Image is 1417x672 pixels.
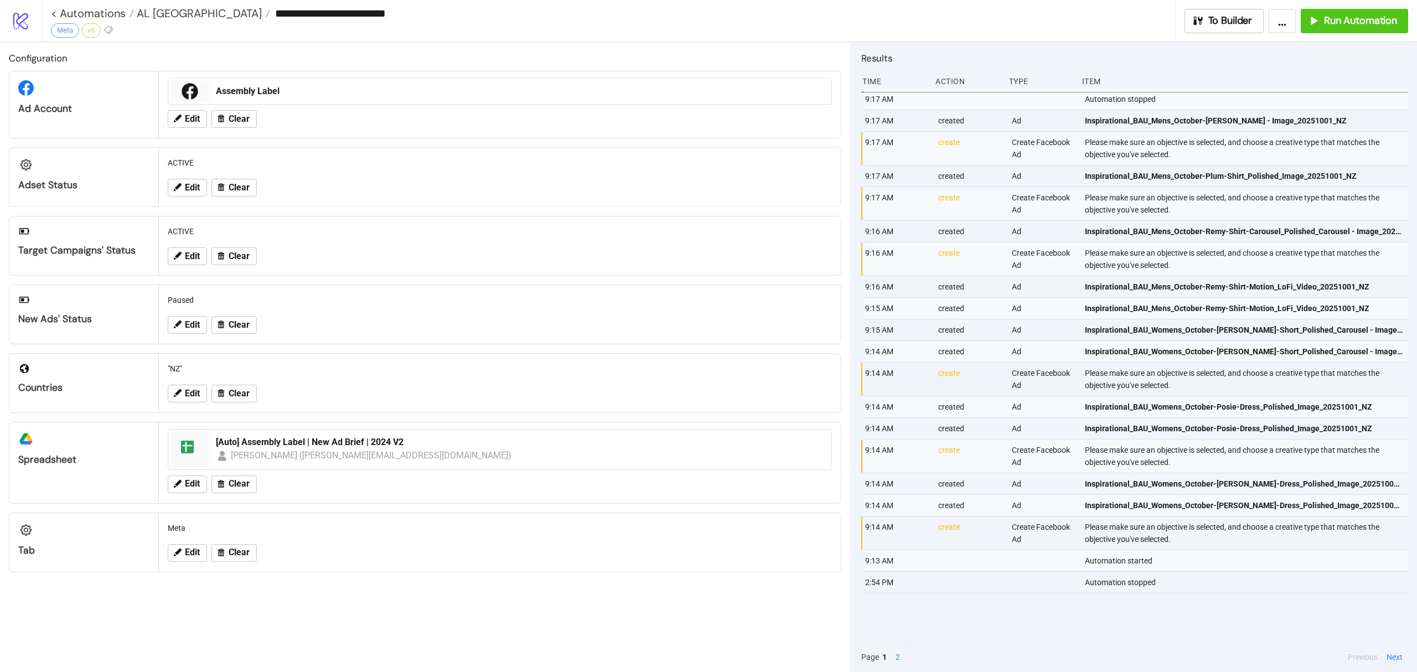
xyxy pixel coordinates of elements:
div: ACTIVE [163,221,836,242]
div: Create Facebook Ad [1011,242,1076,276]
span: Edit [185,389,200,399]
button: ... [1268,9,1296,33]
div: 9:13 AM [864,550,929,571]
a: Inspirational_BAU_Mens_October-[PERSON_NAME] - Image_20251001_NZ [1085,110,1403,131]
span: Clear [229,251,250,261]
div: created [937,418,1002,439]
a: Inspirational_BAU_Mens_October-Remy-Shirt-Carousel_Polished_Carousel - Image_20251001_NZ [1085,221,1403,242]
button: Previous [1344,651,1381,663]
a: Inspirational_BAU_Womens_October-[PERSON_NAME]-Short_Polished_Carousel - Image_20251001_NZ [1085,341,1403,362]
div: [PERSON_NAME] ([PERSON_NAME][EMAIL_ADDRESS][DOMAIN_NAME]) [231,448,512,462]
button: Edit [168,179,207,197]
div: New Ads' Status [18,313,149,325]
span: Inspirational_BAU_Mens_October-Remy-Shirt-Motion_LoFi_Video_20251001_NZ [1085,302,1369,314]
div: created [937,473,1002,494]
button: Edit [168,316,207,334]
div: Create Facebook Ad [1011,363,1076,396]
span: Edit [185,547,200,557]
div: Automation started [1084,550,1411,571]
div: Assembly Label [216,85,825,97]
div: Adset Status [18,179,149,192]
span: Inspirational_BAU_Womens_October-[PERSON_NAME]-Dress_Polished_Image_20251001_NZ [1085,499,1403,511]
span: Inspirational_BAU_Mens_October-Plum-Shirt_Polished_Image_20251001_NZ [1085,170,1357,182]
div: created [937,221,1002,242]
div: Create Facebook Ad [1011,132,1076,165]
span: Run Automation [1324,14,1397,27]
div: created [937,396,1002,417]
div: 2:54 PM [864,572,929,593]
div: Please make sure an objective is selected, and choose a creative type that matches the objective ... [1084,440,1411,473]
div: create [937,516,1002,550]
div: create [937,242,1002,276]
span: Edit [185,251,200,261]
div: Ad [1011,166,1076,187]
div: Meta [51,23,79,38]
div: create [937,440,1002,473]
h2: Results [861,51,1408,65]
span: Inspirational_BAU_Womens_October-Posie-Dress_Polished_Image_20251001_NZ [1085,422,1372,435]
div: 9:14 AM [864,495,929,516]
div: 9:17 AM [864,166,929,187]
span: Inspirational_BAU_Mens_October-Remy-Shirt-Motion_LoFi_Video_20251001_NZ [1085,281,1369,293]
a: < Automations [51,8,134,19]
a: Inspirational_BAU_Womens_October-[PERSON_NAME]-Dress_Polished_Image_20251001_NZ [1085,473,1403,494]
div: 9:17 AM [864,187,929,220]
div: created [937,298,1002,319]
a: Inspirational_BAU_Womens_October-[PERSON_NAME]-Dress_Polished_Image_20251001_NZ [1085,495,1403,516]
div: created [937,166,1002,187]
button: To Builder [1185,9,1264,33]
span: Edit [185,479,200,489]
div: Countries [18,381,149,394]
button: Clear [211,385,257,402]
button: Edit [168,385,207,402]
div: 9:16 AM [864,276,929,297]
span: Edit [185,183,200,193]
div: 9:17 AM [864,89,929,110]
span: Clear [229,547,250,557]
span: Clear [229,320,250,330]
a: Inspirational_BAU_Mens_October-Remy-Shirt-Motion_LoFi_Video_20251001_NZ [1085,298,1403,319]
div: 9:16 AM [864,221,929,242]
div: Spreadsheet [18,453,149,466]
div: 9:17 AM [864,110,929,131]
div: 9:14 AM [864,418,929,439]
button: Clear [211,179,257,197]
span: Clear [229,389,250,399]
div: create [937,132,1002,165]
div: "NZ" [163,358,836,379]
div: Automation stopped [1084,572,1411,593]
div: Type [1008,71,1073,92]
a: Inspirational_BAU_Mens_October-Plum-Shirt_Polished_Image_20251001_NZ [1085,166,1403,187]
button: Clear [211,247,257,265]
div: Ad [1011,341,1076,362]
span: Inspirational_BAU_Womens_October-[PERSON_NAME]-Dress_Polished_Image_20251001_NZ [1085,478,1403,490]
span: Inspirational_BAU_Womens_October-Posie-Dress_Polished_Image_20251001_NZ [1085,401,1372,413]
button: Clear [211,316,257,334]
button: Clear [211,110,257,128]
div: created [937,495,1002,516]
div: create [937,363,1002,396]
div: Create Facebook Ad [1011,187,1076,220]
div: v5 [81,23,101,38]
div: Ad [1011,221,1076,242]
div: Create Facebook Ad [1011,440,1076,473]
div: Automation stopped [1084,89,1411,110]
div: 9:15 AM [864,319,929,340]
div: Ad [1011,110,1076,131]
div: Paused [163,290,836,311]
div: Ad [1011,319,1076,340]
div: 9:15 AM [864,298,929,319]
button: Edit [168,247,207,265]
a: Inspirational_BAU_Womens_October-Posie-Dress_Polished_Image_20251001_NZ [1085,418,1403,439]
div: created [937,341,1002,362]
div: 9:16 AM [864,242,929,276]
div: Ad [1011,396,1076,417]
div: ACTIVE [163,152,836,173]
div: Item [1081,71,1408,92]
div: 9:17 AM [864,132,929,165]
button: Run Automation [1301,9,1408,33]
a: Inspirational_BAU_Mens_October-Remy-Shirt-Motion_LoFi_Video_20251001_NZ [1085,276,1403,297]
div: [Auto] Assembly Label | New Ad Brief | 2024 V2 [216,436,825,448]
div: created [937,319,1002,340]
div: Target Campaigns' Status [18,244,149,257]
